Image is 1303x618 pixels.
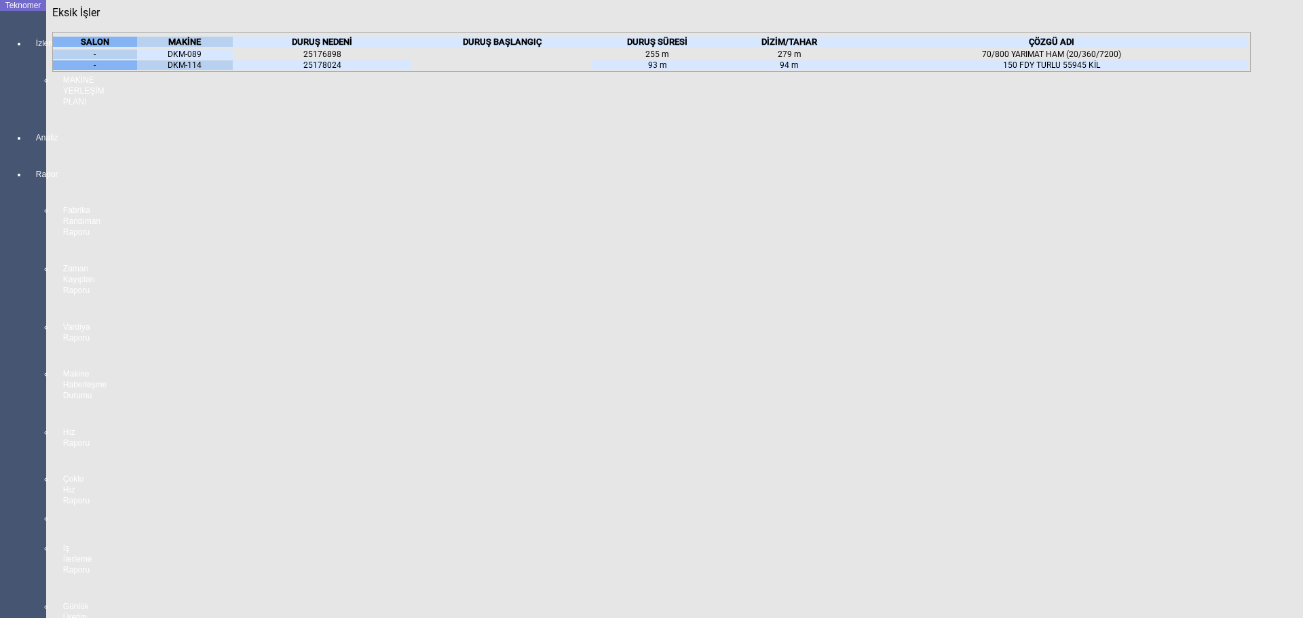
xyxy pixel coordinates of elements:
[53,50,137,59] div: -
[723,50,855,59] div: 279 m
[723,37,855,47] div: DİZİM/TAHAR
[137,50,233,59] div: DKM-089
[233,37,413,47] div: DURUŞ NEDENİ
[412,37,592,47] div: DURUŞ BAŞLANGIÇ
[592,50,723,59] div: 255 m
[53,37,137,47] div: SALON
[233,50,413,59] div: 25176898
[233,60,413,70] div: 25178024
[52,6,105,19] div: Eksik İşler
[723,60,855,70] div: 94 m
[592,60,723,70] div: 93 m
[592,37,723,47] div: DURUŞ SÜRESİ
[855,50,1248,59] div: 70/800 YARIMAT HAM (20/360/7200)
[855,37,1248,47] div: ÇÖZGÜ ADI
[137,60,233,70] div: DKM-114
[53,60,137,70] div: -
[855,60,1248,70] div: 150 FDY TURLU 55945 KİL
[137,37,233,47] div: MAKİNE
